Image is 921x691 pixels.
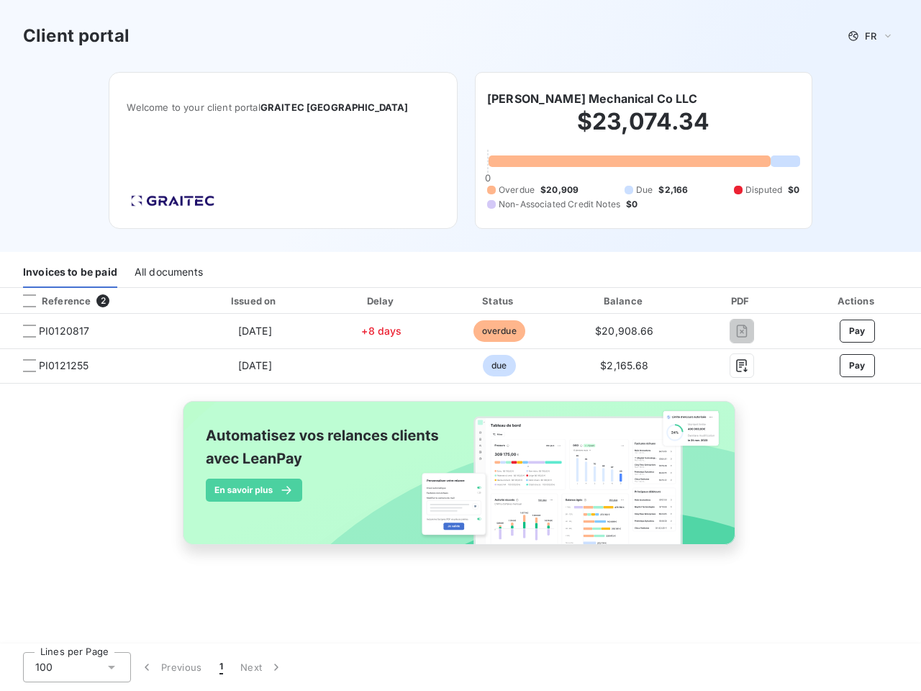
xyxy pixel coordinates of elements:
[595,325,654,337] span: $20,908.66
[745,184,782,197] span: Disputed
[840,320,875,343] button: Pay
[540,184,579,197] span: $20,909
[865,30,876,42] span: FR
[636,184,653,197] span: Due
[23,258,117,288] div: Invoices to be paid
[485,172,491,184] span: 0
[600,359,648,371] span: $2,165.68
[487,107,800,150] h2: $23,074.34
[12,294,91,307] div: Reference
[327,294,436,308] div: Delay
[238,325,272,337] span: [DATE]
[626,198,638,211] span: $0
[211,652,232,682] button: 1
[796,294,918,308] div: Actions
[788,184,799,197] span: $0
[39,324,89,338] span: PI0120817
[483,355,515,376] span: due
[232,652,292,682] button: Next
[238,359,272,371] span: [DATE]
[562,294,686,308] div: Balance
[39,358,89,373] span: PI0121255
[442,294,556,308] div: Status
[170,392,751,569] img: banner
[131,652,211,682] button: Previous
[127,191,219,211] img: Company logo
[189,294,321,308] div: Issued on
[499,184,535,197] span: Overdue
[35,660,53,674] span: 100
[487,90,698,107] h6: [PERSON_NAME] Mechanical Co LLC
[219,660,223,674] span: 1
[260,101,409,113] span: GRAITEC [GEOGRAPHIC_DATA]
[135,258,203,288] div: All documents
[473,320,525,342] span: overdue
[361,325,401,337] span: +8 days
[127,101,440,113] span: Welcome to your client portal
[96,294,109,307] span: 2
[658,184,688,197] span: $2,166
[23,23,130,49] h3: Client portal
[693,294,791,308] div: PDF
[840,354,875,377] button: Pay
[499,198,620,211] span: Non-Associated Credit Notes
